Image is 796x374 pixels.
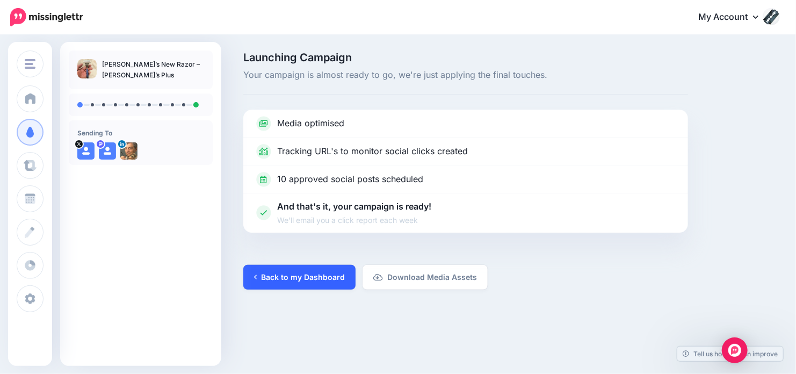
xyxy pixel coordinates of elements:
[363,265,488,290] a: Download Media Assets
[277,200,431,226] p: And that's it, your campaign is ready!
[102,59,204,81] p: [PERSON_NAME]’s New Razor – [PERSON_NAME]’s Plus
[77,129,204,137] h4: Sending To
[243,265,356,290] a: Back to my Dashboard
[10,8,83,26] img: Missinglettr
[25,59,35,69] img: menu.png
[77,59,97,78] img: cf6a3195f31ea4bf0a10b5c3ce4ef803_thumb.jpg
[722,337,748,363] div: Open Intercom Messenger
[99,142,116,160] img: user_default_image.png
[677,347,783,361] a: Tell us how we can improve
[688,4,780,31] a: My Account
[277,145,468,159] p: Tracking URL's to monitor social clicks created
[120,142,138,160] img: 1517446636934-41678.png
[77,142,95,160] img: user_default_image.png
[277,117,344,131] p: Media optimised
[277,214,431,226] span: We'll email you a click report each week
[277,172,423,186] p: 10 approved social posts scheduled
[243,52,688,63] span: Launching Campaign
[243,68,688,82] span: Your campaign is almost ready to go, we're just applying the final touches.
